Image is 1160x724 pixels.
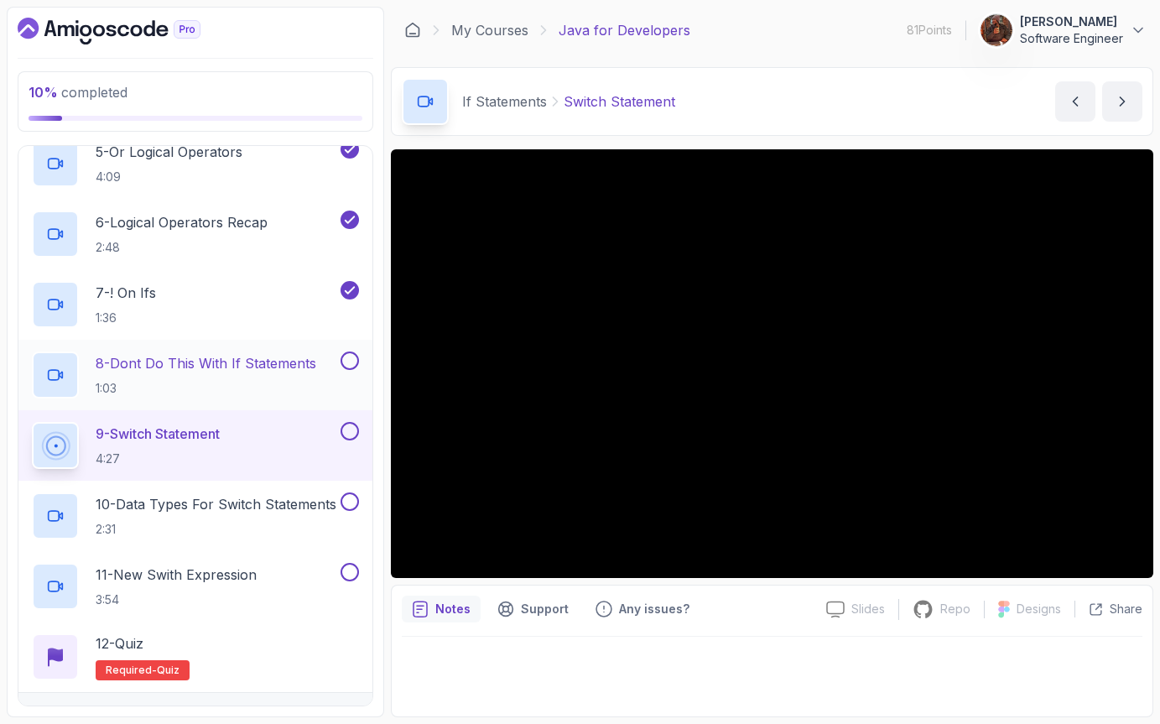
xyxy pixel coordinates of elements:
p: 6 - Logical Operators Recap [96,212,268,232]
p: Support [521,601,569,617]
p: 81 Points [907,22,952,39]
p: Software Engineer [1020,30,1123,47]
a: My Courses [451,20,528,40]
span: Required- [106,664,157,677]
button: 5-Or Logical Operators4:09 [32,140,359,187]
button: Support button [487,596,579,622]
p: Any issues? [619,601,689,617]
button: notes button [402,596,481,622]
button: next content [1102,81,1142,122]
p: Slides [851,601,885,617]
span: completed [29,84,127,101]
button: 8-Dont Do This With If Statements1:03 [32,352,359,398]
button: 12-QuizRequired-quiz [32,633,359,680]
p: 5 - Or Logical Operators [96,142,242,162]
span: 10 % [29,84,58,101]
p: 2:48 [96,239,268,256]
p: Repo [940,601,970,617]
p: 3:54 [96,591,257,608]
p: If Statements [462,91,547,112]
p: Switch Statement [564,91,675,112]
button: 10-Data Types For Switch Statements2:31 [32,492,359,539]
p: 10 - Data Types For Switch Statements [96,494,336,514]
p: 1:36 [96,310,156,326]
p: 1:03 [96,380,316,397]
p: Java for Developers [559,20,690,40]
p: 9 - Switch Statement [96,424,220,444]
p: 8 - Dont Do This With If Statements [96,353,316,373]
p: 7 - ! On Ifs [96,283,156,303]
p: Designs [1017,601,1061,617]
p: [PERSON_NAME] [1020,13,1123,30]
iframe: 9 - Switch Statement [391,149,1153,578]
button: 7-! On Ifs1:36 [32,281,359,328]
button: previous content [1055,81,1095,122]
button: Feedback button [585,596,700,622]
p: 4:27 [96,451,220,467]
p: Notes [435,601,471,617]
p: 12 - Quiz [96,633,143,654]
button: 11-New Swith Expression3:54 [32,563,359,610]
a: Dashboard [404,22,421,39]
button: 6-Logical Operators Recap2:48 [32,211,359,258]
p: Share [1110,601,1142,617]
a: Dashboard [18,18,239,44]
button: Share [1074,601,1142,617]
p: 11 - New Swith Expression [96,565,257,585]
button: 9-Switch Statement4:27 [32,422,359,469]
button: user profile image[PERSON_NAME]Software Engineer [980,13,1147,47]
p: 4:09 [96,169,242,185]
span: quiz [157,664,179,677]
img: user profile image [981,14,1012,46]
p: 2:31 [96,521,336,538]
